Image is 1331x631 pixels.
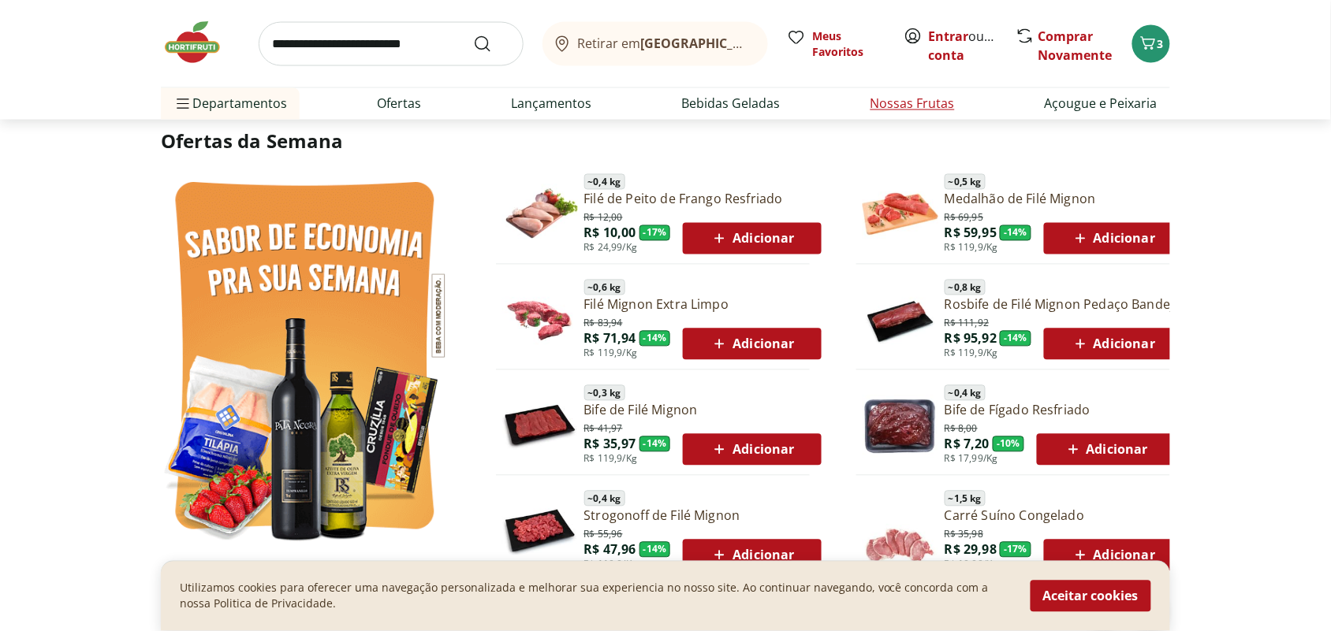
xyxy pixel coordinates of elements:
span: Adicionar [710,440,794,459]
button: Adicionar [683,328,821,360]
button: Adicionar [1044,540,1182,571]
a: Medalhão de Filé Mignon [945,191,1182,208]
span: R$ 95,92 [945,330,997,347]
img: Principal [502,493,578,569]
span: - 14 % [1000,225,1031,241]
button: Retirar em[GEOGRAPHIC_DATA]/[GEOGRAPHIC_DATA] [542,22,768,66]
span: R$ 55,96 [584,525,623,541]
span: R$ 7,20 [945,436,990,453]
span: Adicionar [710,229,794,248]
a: Nossas Frutas [871,95,955,113]
span: R$ 8,00 [945,420,978,436]
img: Filé de Peito de Frango Resfriado [502,176,578,252]
span: R$ 119,9/Kg [945,347,998,360]
span: - 14 % [1000,331,1031,347]
img: Ver todos [161,168,449,551]
span: R$ 119,9/Kg [584,453,638,466]
span: R$ 83,94 [584,314,623,330]
a: Açougue e Peixaria [1045,95,1158,113]
button: Submit Search [473,35,511,54]
a: Meus Favoritos [787,28,885,60]
img: Principal [502,388,578,463]
a: Ofertas [377,95,421,113]
span: R$ 24,99/Kg [584,242,638,254]
a: Strogonoff de Filé Mignon [584,507,822,525]
img: Hortifruti [161,19,240,66]
span: ~ 0,8 kg [945,280,986,295]
span: Adicionar [1071,546,1155,565]
span: Adicionar [1071,229,1155,248]
span: - 10 % [993,436,1024,452]
span: Adicionar [1064,440,1148,459]
a: Criar conta [929,28,1016,64]
span: ~ 0,4 kg [945,385,986,401]
button: Aceitar cookies [1031,581,1151,612]
span: ~ 1,5 kg [945,491,986,507]
span: - 14 % [639,331,671,347]
a: Filé Mignon Extra Limpo [584,296,822,314]
h2: Ofertas da Semana [161,128,1170,155]
span: ~ 0,3 kg [584,385,625,401]
span: R$ 47,96 [584,541,636,559]
a: Rosbife de Filé Mignon Pedaço Bandeja [945,296,1182,314]
span: - 14 % [639,436,671,452]
span: R$ 17,99/Kg [945,453,998,466]
span: R$ 111,92 [945,314,989,330]
button: Adicionar [1037,434,1175,466]
span: R$ 35,98 [945,525,983,541]
a: Entrar [929,28,969,45]
button: Adicionar [1044,328,1182,360]
span: R$ 10,00 [584,225,636,242]
a: Lançamentos [511,95,591,113]
a: Bebidas Geladas [682,95,781,113]
span: R$ 71,94 [584,330,636,347]
span: - 17 % [639,225,671,241]
span: - 17 % [1000,542,1031,558]
button: Adicionar [683,223,821,254]
button: Menu [173,85,192,123]
span: Meus Favoritos [812,28,885,60]
span: R$ 19,99/Kg [945,559,998,571]
span: R$ 35,97 [584,436,636,453]
span: Adicionar [710,335,794,354]
span: R$ 59,95 [945,225,997,242]
span: Retirar em [578,36,752,50]
span: ~ 0,4 kg [584,491,625,507]
span: R$ 119,9/Kg [584,347,638,360]
span: R$ 29,98 [945,541,997,559]
span: R$ 41,97 [584,420,623,436]
span: R$ 119,9/Kg [945,242,998,254]
button: Adicionar [1044,223,1182,254]
span: R$ 119,9/Kg [584,559,638,571]
img: Filé Mignon Extra Limpo [502,282,578,358]
span: Departamentos [173,85,287,123]
span: ~ 0,4 kg [584,174,625,190]
p: Utilizamos cookies para oferecer uma navegação personalizada e melhorar sua experiencia no nosso ... [180,581,1012,612]
span: Adicionar [1071,335,1155,354]
button: Adicionar [683,434,821,466]
span: ~ 0,6 kg [584,280,625,295]
span: R$ 69,95 [945,209,983,225]
span: 3 [1158,36,1164,51]
b: [GEOGRAPHIC_DATA]/[GEOGRAPHIC_DATA] [641,35,907,52]
span: R$ 12,00 [584,209,623,225]
a: Bife de Fígado Resfriado [945,402,1175,419]
a: Comprar Novamente [1038,28,1113,64]
button: Adicionar [683,540,821,571]
img: Principal [863,493,938,569]
span: Adicionar [710,546,794,565]
img: Principal [863,282,938,358]
a: Filé de Peito de Frango Resfriado [584,191,822,208]
span: ou [929,27,999,65]
a: Bife de Filé Mignon [584,402,822,419]
img: Bife de Fígado Resfriado [863,388,938,463]
a: Carré Suíno Congelado [945,507,1182,525]
span: - 14 % [639,542,671,558]
button: Carrinho [1132,25,1170,63]
span: ~ 0,5 kg [945,174,986,190]
input: search [259,22,524,66]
